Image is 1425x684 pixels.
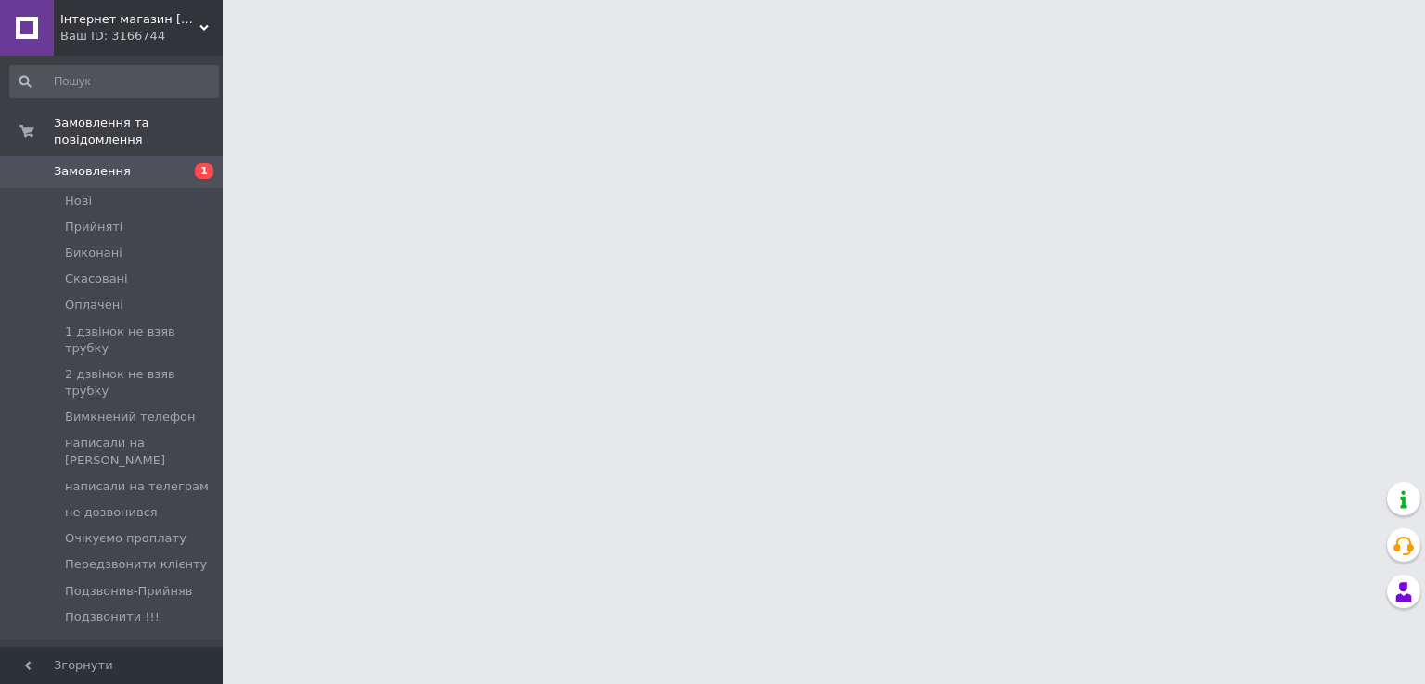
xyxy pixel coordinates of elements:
[65,504,158,521] span: не дозвонився
[65,583,192,600] span: Подзвонив-Прийняв
[195,163,213,179] span: 1
[65,271,128,287] span: Скасовані
[65,219,122,235] span: Прийняті
[65,193,92,209] span: Нові
[60,11,199,28] span: Інтернет магазин Avtokovrik.in.ua
[65,478,209,495] span: написали на телеграм
[65,530,186,547] span: Очікуємо проплату
[65,409,196,425] span: Вимкнений телефон
[65,609,160,626] span: Подзвонити !!!
[65,556,207,573] span: Передзвонити клієнту
[65,435,217,468] span: написали на [PERSON_NAME]
[65,366,217,399] span: 2 дзвінок не взяв трубку
[54,163,131,180] span: Замовлення
[60,28,223,44] div: Ваш ID: 3166744
[65,323,217,357] span: 1 дзвінок не взяв трубку
[9,65,219,98] input: Пошук
[54,115,223,148] span: Замовлення та повідомлення
[65,297,123,313] span: Оплачені
[65,245,122,261] span: Виконані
